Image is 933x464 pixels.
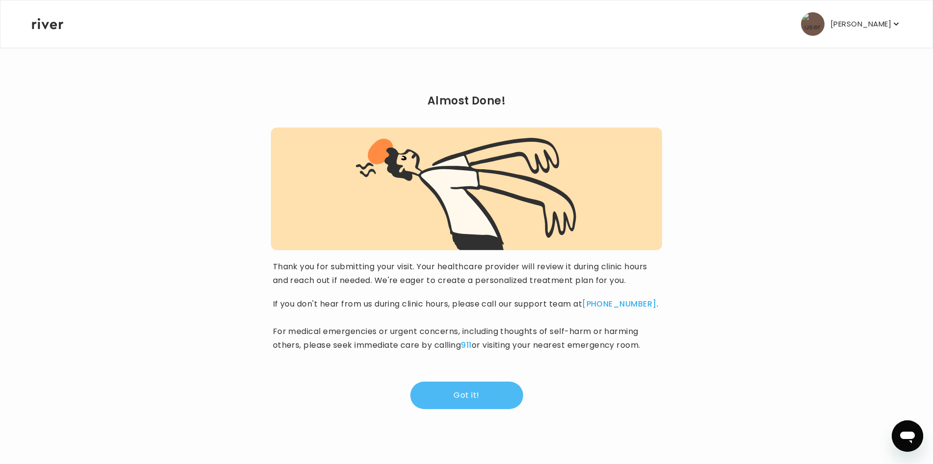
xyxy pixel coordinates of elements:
p: For medical emergencies or urgent concerns, including thoughts of self-harm or harming others, pl... [273,325,661,352]
button: user avatar[PERSON_NAME] [801,12,901,36]
a: 911 [461,339,471,351]
img: visit complete graphic [356,137,578,250]
p: Thank you for submitting your visit. Your healthcare provider will review it during clinic hours ... [273,260,661,287]
h2: Almost Done! [271,94,663,108]
img: user avatar [801,12,825,36]
iframe: Button to launch messaging window [892,420,923,452]
button: Got it! [410,382,523,409]
a: [PHONE_NUMBER] [582,298,657,309]
p: If you don't hear from us during clinic hours, please call our support team at . [273,297,659,311]
p: [PERSON_NAME] [830,17,891,31]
